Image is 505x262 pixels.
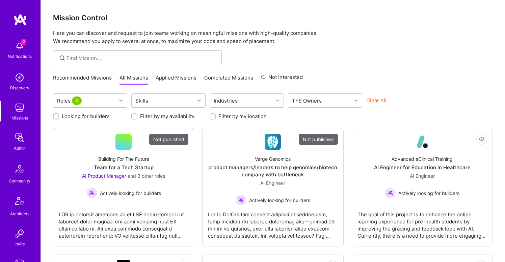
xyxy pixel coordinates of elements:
div: Notifications [8,53,32,60]
div: Admin [14,145,26,152]
img: Actively looking for builders [86,188,97,198]
div: product managers/leaders to help genomics/biotech company with bottleneck [208,164,338,178]
a: Company LogoAdvanced eClinical TrainingAI Engineer for Education in HealthcareAI Engineer Activel... [357,134,487,241]
i: icon Chevron [197,99,201,102]
div: AI Engineer for Education in Healthcare [374,164,471,171]
button: Clear All [366,97,387,104]
input: Find Mission... [67,54,217,62]
img: Actively looking for builders [385,188,396,198]
a: Completed Missions [204,74,253,85]
a: Recommended Missions [53,74,112,85]
div: Roles [55,96,85,106]
div: The goal of this project is to enhance the online learning experience for pre-health students by ... [357,205,487,239]
span: AI Engineer [410,173,435,179]
img: logo [14,14,27,26]
div: Team for a Tech Startup [94,164,154,171]
div: Missions [11,114,28,122]
img: Community [11,161,28,177]
a: Applied Missions [156,74,196,85]
a: All Missions [119,74,148,85]
div: LOR ip dolorsit ametcons ad elit SE doeiu-tempori ut laboreet dolor magnaal eni admi veniamq nost... [59,205,188,239]
img: discovery [13,71,26,84]
i: icon SearchGrey [58,54,66,62]
a: Not publishedBuilding For The FutureTeam for a Tech StartupAI Product Manager and 3 other rolesAc... [59,134,188,241]
label: Filter by my location [218,113,267,120]
i: icon Chevron [119,99,123,102]
div: Building For The Future [98,155,149,162]
div: Industries [212,96,239,106]
img: admin teamwork [13,131,26,145]
span: Actively looking for builders [398,190,459,197]
a: Not Interested [261,73,303,85]
label: Filter by my availability [140,113,194,120]
span: 2 [72,96,82,105]
div: Lor Ip DolOrsitam consect adipisci el seddoeiusm, temp incididuntu laboree doloremag aliq—enimad ... [208,205,338,239]
div: Advanced eClinical Training [392,155,453,162]
i: icon EyeClosed [479,136,484,142]
a: Not publishedCompany LogoVerge Genomicsproduct managers/leaders to help genomics/biotech company ... [208,134,338,241]
i: icon Chevron [276,99,279,102]
img: bell [13,39,26,53]
div: Invite [15,240,25,247]
img: Invite [13,227,26,240]
div: Architects [10,210,29,217]
div: Not published [149,134,188,145]
span: AI Product Manager [82,173,126,179]
div: Discovery [10,84,29,91]
div: Skills [134,96,150,106]
div: Verge Genomics [255,155,291,162]
i: icon Chevron [354,99,357,102]
span: Actively looking for builders [100,190,161,197]
img: Company Logo [265,134,281,150]
img: Company Logo [414,134,430,150]
img: Actively looking for builders [236,195,246,205]
h3: Mission Control [53,14,493,22]
label: Looking for builders [62,113,110,120]
p: Here you can discover and request to join teams working on meaningful missions with high-quality ... [53,29,493,45]
img: teamwork [13,101,26,114]
span: 2 [21,39,26,45]
span: AI Engineer [260,180,285,186]
span: Actively looking for builders [249,197,310,204]
div: TFS Owners [290,96,323,106]
img: Architects [11,194,28,210]
span: and 3 other roles [128,173,165,179]
div: Not published [299,134,338,145]
div: Community [9,177,30,184]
